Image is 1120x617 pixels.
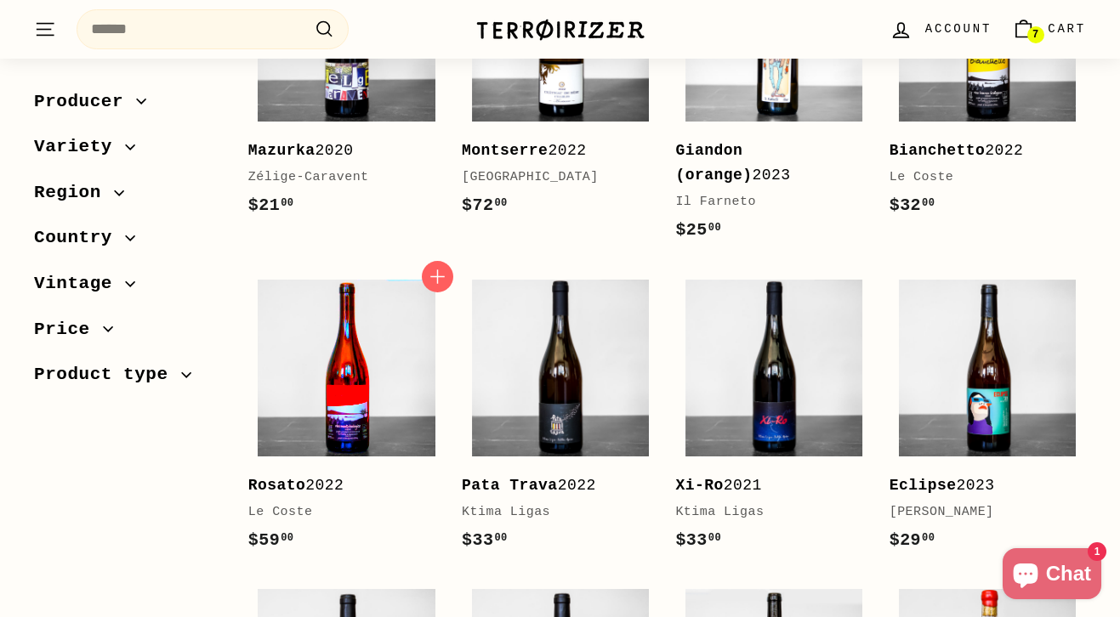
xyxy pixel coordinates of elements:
div: [PERSON_NAME] [890,502,1069,523]
div: Ktima Ligas [462,502,641,523]
inbox-online-store-chat: Shopify online store chat [998,548,1106,603]
a: Account [879,4,1002,54]
b: Giandon (orange) [675,142,752,184]
button: Price [34,311,221,357]
b: Mazurka [248,142,316,159]
div: 2022 [462,473,641,498]
b: Pata Trava [462,477,558,494]
span: 7 [1032,29,1038,41]
a: Pata Trava2022Ktima Ligas [462,269,658,571]
button: Product type [34,357,221,403]
span: Cart [1048,20,1086,38]
b: Bianchetto [890,142,986,159]
span: Producer [34,88,136,116]
sup: 00 [281,197,293,209]
sup: 00 [281,532,293,544]
b: Rosato [248,477,306,494]
div: 2020 [248,139,428,163]
div: 2023 [890,473,1069,498]
sup: 00 [494,532,507,544]
button: Country [34,220,221,266]
span: Price [34,315,103,344]
span: $33 [462,530,508,550]
div: Le Coste [248,502,428,523]
span: $33 [675,530,721,550]
div: [GEOGRAPHIC_DATA] [462,167,641,188]
b: Eclipse [890,477,957,494]
sup: 00 [708,222,721,234]
div: 2022 [462,139,641,163]
span: Variety [34,133,125,162]
span: $59 [248,530,294,550]
sup: 00 [922,532,935,544]
span: Product type [34,361,181,390]
span: $29 [890,530,935,550]
div: 2022 [248,473,428,498]
a: Eclipse2023[PERSON_NAME] [890,269,1086,571]
div: Le Coste [890,167,1069,188]
span: $32 [890,195,935,215]
b: Montserre [462,142,548,159]
button: Vintage [34,265,221,311]
a: Cart [1002,4,1096,54]
div: 2023 [675,139,855,188]
span: Vintage [34,269,125,298]
span: $72 [462,195,508,215]
span: Account [925,20,992,38]
div: Ktima Ligas [675,502,855,523]
a: Xi-Ro2021Ktima Ligas [675,269,872,571]
div: 2022 [890,139,1069,163]
span: Region [34,178,114,207]
div: Il Farneto [675,192,855,212]
sup: 00 [922,197,935,209]
a: Rosato2022Le Coste [248,269,445,571]
sup: 00 [708,532,721,544]
div: Zélige-Caravent [248,167,428,188]
sup: 00 [494,197,507,209]
button: Producer [34,83,221,129]
span: $21 [248,195,294,215]
span: $25 [675,220,721,240]
b: Xi-Ro [675,477,723,494]
button: Region [34,174,221,220]
span: Country [34,224,125,253]
div: 2021 [675,473,855,498]
button: Variety [34,129,221,175]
